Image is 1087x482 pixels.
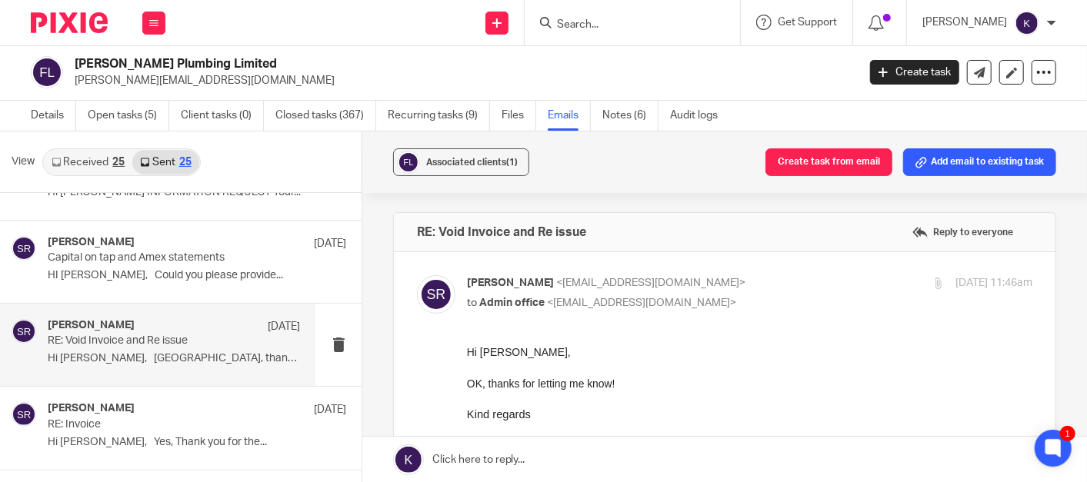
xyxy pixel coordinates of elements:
[88,101,169,131] a: Open tasks (5)
[1015,11,1039,35] img: svg%3E
[48,352,300,365] p: Hi [PERSON_NAME], [GEOGRAPHIC_DATA], thanks for letting me...
[112,157,125,168] div: 25
[548,101,591,131] a: Emails
[479,298,545,308] span: Admin office
[48,186,346,199] p: Hi [PERSON_NAME] INFORMATION REQUEST Your...
[275,101,376,131] a: Closed tasks (367)
[75,73,847,88] p: [PERSON_NAME][EMAIL_ADDRESS][DOMAIN_NAME]
[417,275,455,314] img: svg%3E
[179,157,192,168] div: 25
[397,151,420,174] img: svg%3E
[48,319,135,332] h4: [PERSON_NAME]
[778,17,837,28] span: Get Support
[48,236,135,249] h4: [PERSON_NAME]
[48,334,249,347] p: RE: Void Invoice and Re issue
[48,269,346,282] p: HI [PERSON_NAME], Could you please provide...
[556,278,745,288] span: <[EMAIL_ADDRESS][DOMAIN_NAME]>
[44,150,132,175] a: Received25
[502,101,536,131] a: Files
[12,154,35,170] span: View
[870,60,959,85] a: Create task
[670,101,729,131] a: Audit logs
[547,298,736,308] span: <[EMAIL_ADDRESS][DOMAIN_NAME]>
[909,221,1017,244] label: Reply to everyone
[31,12,108,33] img: Pixie
[602,101,659,131] a: Notes (6)
[506,158,518,167] span: (1)
[48,436,346,449] p: Hi [PERSON_NAME], Yes, Thank you for the...
[393,148,529,176] button: Associated clients(1)
[48,418,286,431] p: RE: Invoice
[12,402,36,427] img: svg%3E
[31,101,76,131] a: Details
[314,236,346,251] p: [DATE]
[48,251,286,264] p: Capital on tap and Amex statements
[922,15,1007,30] p: [PERSON_NAME]
[555,18,694,32] input: Search
[765,148,892,176] button: Create task from email
[181,101,264,131] a: Client tasks (0)
[314,402,346,417] p: [DATE]
[48,402,135,415] h4: [PERSON_NAME]
[12,319,36,344] img: svg%3E
[426,158,518,167] span: Associated clients
[75,56,692,72] h2: [PERSON_NAME] Plumbing Limited
[31,56,63,88] img: svg%3E
[1060,426,1075,441] div: 1
[467,298,477,308] span: to
[12,236,36,261] img: svg%3E
[903,148,1056,176] button: Add email to existing task
[467,278,554,288] span: [PERSON_NAME]
[417,224,586,240] h4: RE: Void Invoice and Re issue
[955,275,1032,291] p: [DATE] 11:46am
[132,150,198,175] a: Sent25
[268,319,300,334] p: [DATE]
[388,101,490,131] a: Recurring tasks (9)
